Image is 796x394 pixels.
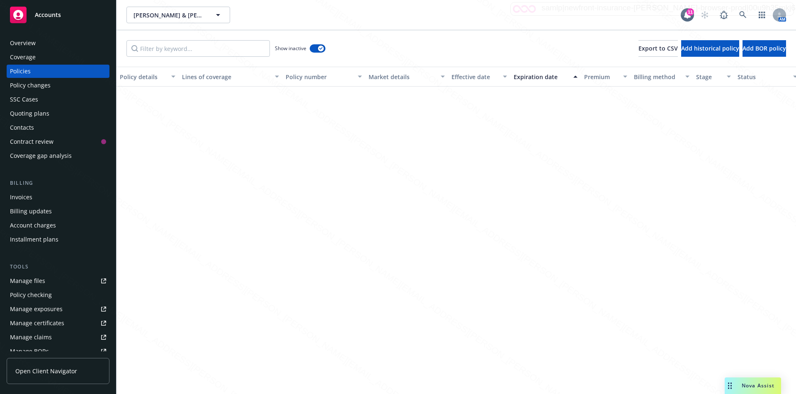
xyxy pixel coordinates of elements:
a: Coverage gap analysis [7,149,109,162]
div: Manage certificates [10,317,64,330]
button: [PERSON_NAME] & [PERSON_NAME] [126,7,230,23]
span: Export to CSV [638,44,678,52]
span: Show inactive [275,45,306,52]
div: SSC Cases [10,93,38,106]
button: Market details [365,67,448,87]
div: Manage files [10,274,45,288]
div: Account charges [10,219,56,232]
div: Tools [7,263,109,271]
a: Accounts [7,3,109,27]
button: Billing method [631,67,693,87]
div: Policy changes [10,79,51,92]
div: Coverage [10,51,36,64]
a: Overview [7,36,109,50]
button: Export to CSV [638,40,678,57]
input: Filter by keyword... [126,40,270,57]
a: Contract review [7,135,109,148]
span: Add historical policy [681,44,739,52]
button: Nova Assist [725,377,781,394]
a: SSC Cases [7,93,109,106]
div: Billing method [634,73,680,81]
a: Billing updates [7,205,109,218]
span: Nova Assist [742,382,774,389]
div: Drag to move [725,377,735,394]
button: Add BOR policy [743,40,786,57]
div: Premium [584,73,618,81]
a: Invoices [7,191,109,204]
a: Coverage [7,51,109,64]
button: Policy details [116,67,179,87]
div: Coverage gap analysis [10,149,72,162]
button: Expiration date [510,67,581,87]
button: Add historical policy [681,40,739,57]
a: Quoting plans [7,107,109,120]
div: Market details [369,73,436,81]
div: Quoting plans [10,107,49,120]
div: Manage exposures [10,302,63,316]
button: Lines of coverage [179,67,282,87]
div: Policies [10,65,31,78]
div: Contacts [10,121,34,134]
div: Installment plans [10,233,58,246]
a: Policy changes [7,79,109,92]
button: Stage [693,67,734,87]
a: Policies [7,65,109,78]
a: Start snowing [696,7,713,23]
a: Policy checking [7,288,109,302]
a: Manage exposures [7,302,109,316]
span: Accounts [35,12,61,18]
a: Search [735,7,751,23]
div: Status [738,73,788,81]
span: Open Client Navigator [15,367,77,375]
a: Switch app [754,7,770,23]
a: Manage BORs [7,345,109,358]
div: Lines of coverage [182,73,270,81]
button: Effective date [448,67,510,87]
a: Manage certificates [7,317,109,330]
div: Expiration date [514,73,568,81]
a: Report a Bug [716,7,732,23]
a: Contacts [7,121,109,134]
div: Contract review [10,135,53,148]
div: Policy number [286,73,353,81]
div: Manage claims [10,331,52,344]
div: Stage [696,73,722,81]
span: [PERSON_NAME] & [PERSON_NAME] [133,11,205,19]
a: Manage files [7,274,109,288]
div: Billing [7,179,109,187]
button: Premium [581,67,631,87]
a: Manage claims [7,331,109,344]
div: 11 [687,8,694,16]
span: Add BOR policy [743,44,786,52]
div: Policy details [120,73,166,81]
div: Overview [10,36,36,50]
div: Billing updates [10,205,52,218]
button: Policy number [282,67,365,87]
div: Effective date [451,73,498,81]
div: Policy checking [10,288,52,302]
div: Manage BORs [10,345,49,358]
div: Invoices [10,191,32,204]
a: Installment plans [7,233,109,246]
a: Account charges [7,219,109,232]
